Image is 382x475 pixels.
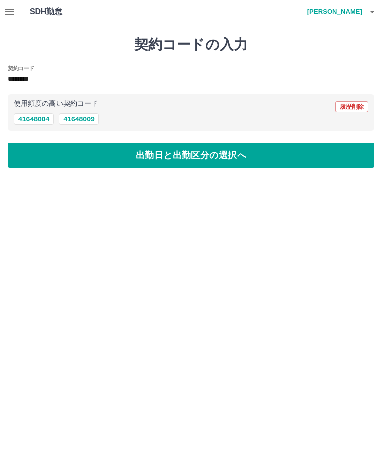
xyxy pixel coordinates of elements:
[8,143,374,168] button: 出勤日と出勤区分の選択へ
[14,113,54,125] button: 41648004
[59,113,98,125] button: 41648009
[8,64,34,72] h2: 契約コード
[335,101,368,112] button: 履歴削除
[14,100,98,107] p: 使用頻度の高い契約コード
[8,36,374,53] h1: 契約コードの入力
